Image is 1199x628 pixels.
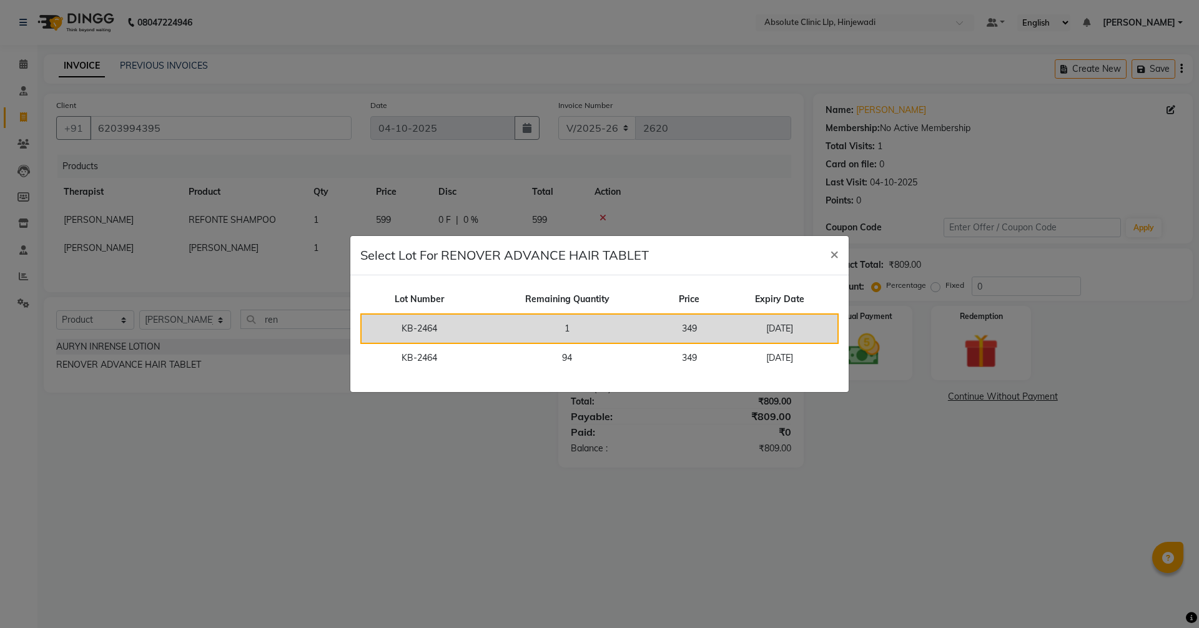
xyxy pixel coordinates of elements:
[360,246,649,265] h5: Select Lot For RENOVER ADVANCE HAIR TABLET
[361,285,477,314] th: Lot Number
[722,314,839,343] td: [DATE]
[722,285,839,314] th: Expiry Date
[361,314,477,343] td: KB-2464
[477,343,657,372] td: 94
[657,314,721,343] td: 349
[722,343,839,372] td: [DATE]
[830,244,839,263] span: ×
[361,343,477,372] td: KB-2464
[657,343,721,372] td: 349
[477,285,657,314] th: Remaining Quantity
[657,285,721,314] th: Price
[477,314,657,343] td: 1
[820,236,849,271] button: Close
